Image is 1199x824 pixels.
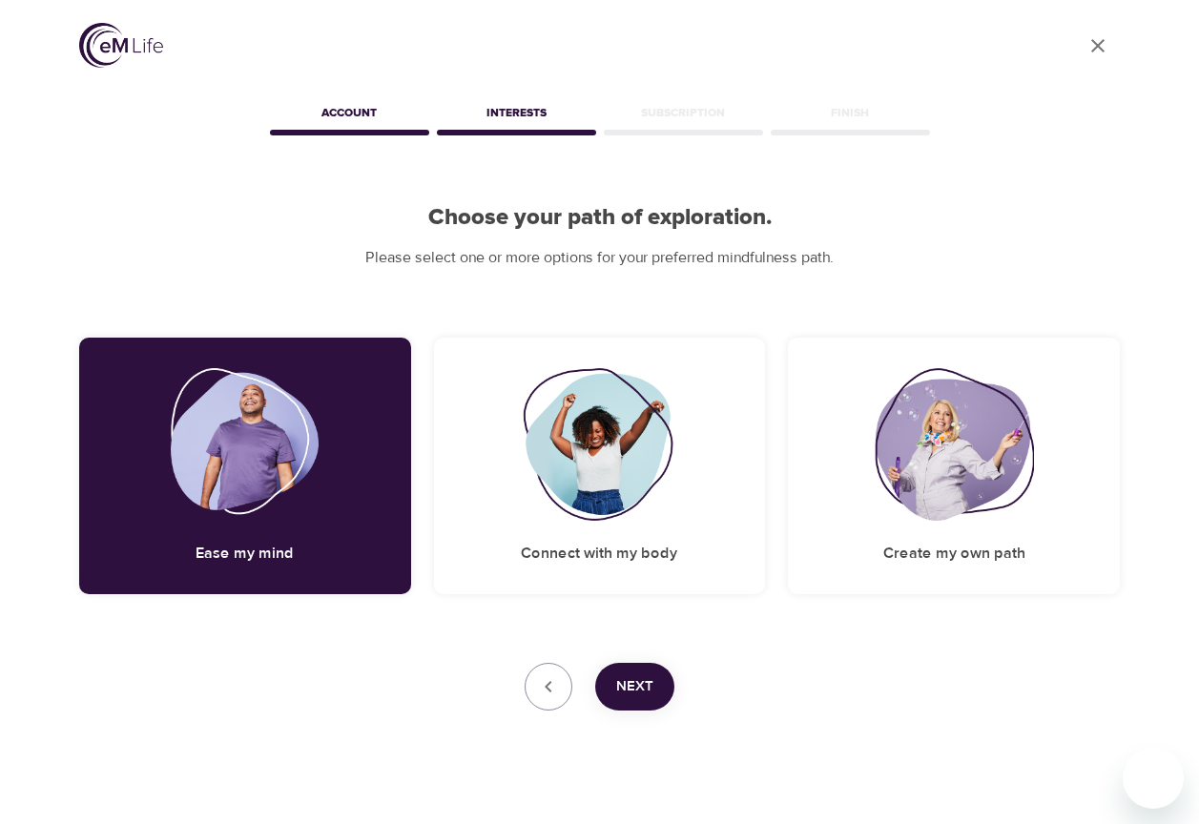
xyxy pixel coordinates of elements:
[79,338,411,594] div: Ease my mindEase my mind
[79,247,1121,269] p: Please select one or more options for your preferred mindfulness path.
[883,544,1025,564] h5: Create my own path
[788,338,1120,594] div: Create my own pathCreate my own path
[79,204,1121,232] h2: Choose your path of exploration.
[171,368,319,521] img: Ease my mind
[79,23,163,68] img: logo
[616,674,653,699] span: Next
[875,368,1033,521] img: Create my own path
[595,663,674,711] button: Next
[1075,23,1121,69] a: close
[521,544,677,564] h5: Connect with my body
[1123,748,1184,809] iframe: Button to launch messaging window
[196,544,294,564] h5: Ease my mind
[523,368,677,521] img: Connect with my body
[434,338,766,594] div: Connect with my bodyConnect with my body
